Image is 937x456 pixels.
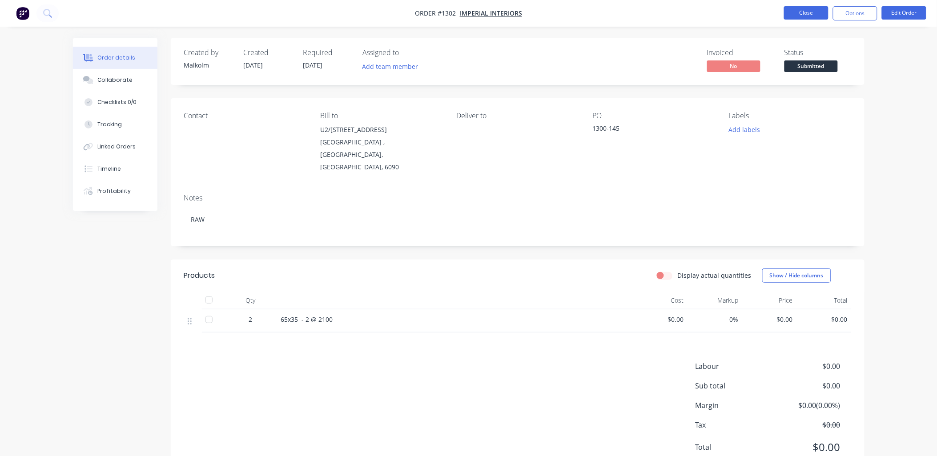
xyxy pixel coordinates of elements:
span: 65x35 - 2 @ 2100 [281,315,333,324]
img: Factory [16,7,29,20]
span: $0.00 [774,380,840,391]
div: Status [784,48,851,57]
div: Timeline [97,165,121,173]
div: Collaborate [97,76,133,84]
div: Total [796,292,851,309]
div: Required [303,48,352,57]
span: $0.00 [637,315,684,324]
button: Show / Hide columns [762,268,831,283]
div: Labels [729,112,851,120]
span: $0.00 [746,315,793,324]
span: Total [696,442,775,452]
div: Cost [633,292,688,309]
div: U2/[STREET_ADDRESS] [320,124,442,136]
button: Timeline [73,158,157,180]
div: Malkolm [184,60,233,70]
div: Qty [224,292,277,309]
div: U2/[STREET_ADDRESS][GEOGRAPHIC_DATA] , [GEOGRAPHIC_DATA], [GEOGRAPHIC_DATA], 6090 [320,124,442,173]
span: Labour [696,361,775,372]
span: $0.00 ( 0.00 %) [774,400,840,411]
div: Assigned to [363,48,452,57]
span: [DATE] [303,61,323,69]
span: $0.00 [800,315,848,324]
button: Linked Orders [73,136,157,158]
div: Tracking [97,120,122,128]
button: Collaborate [73,69,157,91]
button: Tracking [73,113,157,136]
button: Profitability [73,180,157,202]
button: Add team member [363,60,423,72]
div: Products [184,270,215,281]
div: PO [593,112,715,120]
div: [GEOGRAPHIC_DATA] , [GEOGRAPHIC_DATA], [GEOGRAPHIC_DATA], 6090 [320,136,442,173]
span: 0% [691,315,739,324]
span: Margin [696,400,775,411]
span: No [707,60,760,72]
label: Display actual quantities [678,271,752,280]
button: Order details [73,47,157,69]
div: Contact [184,112,306,120]
button: Close [784,6,828,20]
span: Submitted [784,60,838,72]
div: Profitability [97,187,131,195]
div: RAW [184,206,851,233]
span: $0.00 [774,361,840,372]
div: Invoiced [707,48,774,57]
span: $0.00 [774,439,840,455]
div: Bill to [320,112,442,120]
div: Notes [184,194,851,202]
div: Deliver to [456,112,578,120]
div: Price [742,292,797,309]
button: Options [833,6,877,20]
span: 2 [249,315,253,324]
button: Submitted [784,60,838,74]
button: Checklists 0/0 [73,91,157,113]
a: Imperial Interiors [460,9,522,18]
span: [DATE] [244,61,263,69]
button: Edit Order [882,6,926,20]
span: Tax [696,420,775,430]
span: $0.00 [774,420,840,430]
div: Created [244,48,293,57]
button: Add labels [724,124,765,136]
div: 1300-145 [593,124,704,136]
div: Checklists 0/0 [97,98,137,106]
span: Order #1302 - [415,9,460,18]
div: Linked Orders [97,143,136,151]
div: Order details [97,54,135,62]
div: Created by [184,48,233,57]
span: Sub total [696,380,775,391]
div: Markup [688,292,742,309]
button: Add team member [358,60,423,72]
